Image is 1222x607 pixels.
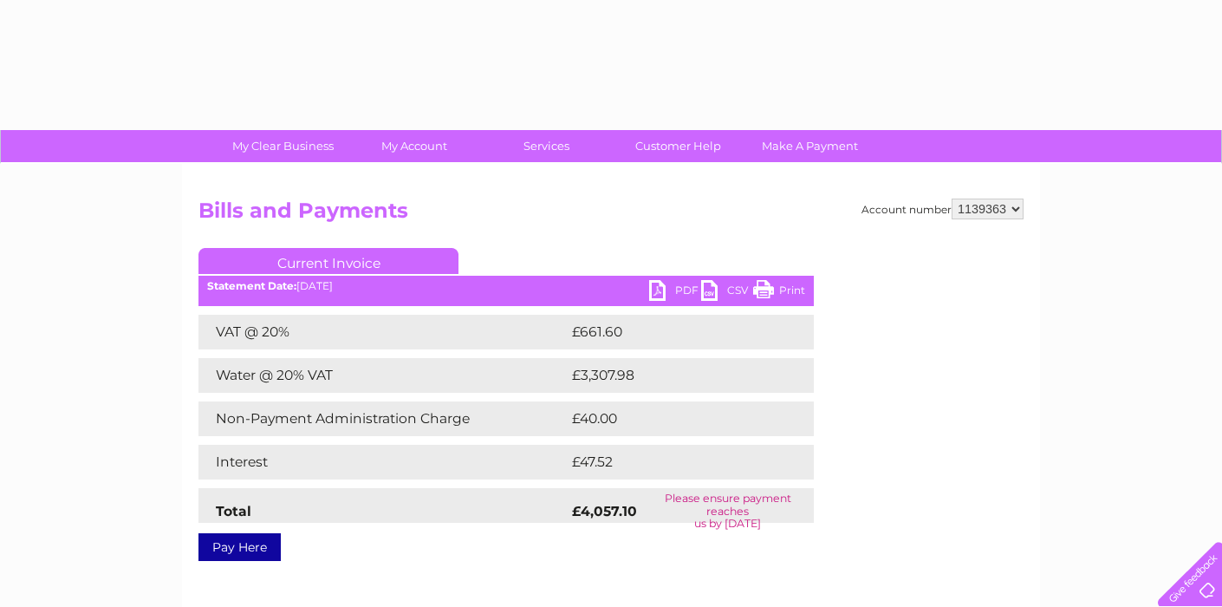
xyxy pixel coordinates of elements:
a: Make A Payment [738,130,881,162]
a: Pay Here [198,533,281,561]
td: £47.52 [568,445,777,480]
td: VAT @ 20% [198,315,568,349]
a: Current Invoice [198,248,458,274]
a: My Account [343,130,486,162]
a: Print [753,280,805,305]
h2: Bills and Payments [198,199,1024,232]
a: Services [475,130,618,162]
td: £40.00 [568,401,780,436]
a: My Clear Business [211,130,354,162]
a: PDF [649,280,701,305]
td: Non-Payment Administration Charge [198,401,568,436]
b: Statement Date: [207,279,296,292]
div: [DATE] [198,280,814,292]
td: Please ensure payment reaches us by [DATE] [641,488,814,534]
td: £661.60 [568,315,783,349]
a: CSV [701,280,753,305]
td: £3,307.98 [568,358,787,393]
td: Water @ 20% VAT [198,358,568,393]
td: Interest [198,445,568,480]
a: Customer Help [607,130,750,162]
div: Account number [861,199,1024,219]
strong: Total [216,503,251,519]
strong: £4,057.10 [572,503,637,519]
